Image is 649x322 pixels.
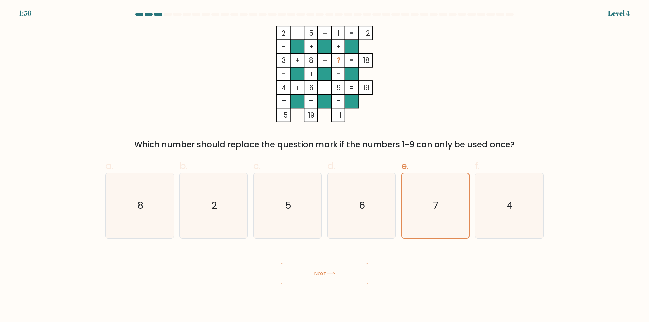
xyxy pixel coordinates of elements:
[475,159,480,172] span: f.
[110,139,539,151] div: Which number should replace the question mark if the numbers 1-9 can only be used once?
[308,110,314,120] tspan: 19
[282,83,286,93] tspan: 4
[253,159,261,172] span: c.
[349,28,354,38] tspan: =
[507,199,513,213] text: 4
[281,97,286,106] tspan: =
[282,28,286,38] tspan: 2
[105,159,114,172] span: a.
[322,28,327,38] tspan: +
[282,42,286,51] tspan: -
[309,42,314,51] tspan: +
[280,110,288,120] tspan: -5
[401,159,409,172] span: e.
[322,55,327,65] tspan: +
[211,199,217,213] text: 2
[295,55,300,65] tspan: +
[362,28,370,38] tspan: -2
[337,69,340,79] tspan: -
[309,97,314,106] tspan: =
[349,83,354,93] tspan: =
[309,28,313,38] tspan: 5
[282,55,286,65] tspan: 3
[19,8,31,18] div: 1:56
[336,97,341,106] tspan: =
[309,69,314,79] tspan: +
[322,83,327,93] tspan: +
[336,42,341,51] tspan: +
[285,199,291,213] text: 5
[309,83,313,93] tspan: 6
[337,83,341,93] tspan: 9
[282,69,286,79] tspan: -
[363,55,370,65] tspan: 18
[327,159,335,172] span: d.
[336,110,342,120] tspan: -1
[295,83,300,93] tspan: +
[309,55,313,65] tspan: 8
[296,28,300,38] tspan: -
[137,199,143,213] text: 8
[363,83,369,93] tspan: 19
[433,199,439,212] text: 7
[281,263,368,284] button: Next
[608,8,630,18] div: Level 4
[179,159,188,172] span: b.
[337,28,340,38] tspan: 1
[337,55,341,65] tspan: ?
[349,55,354,65] tspan: =
[359,199,365,213] text: 6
